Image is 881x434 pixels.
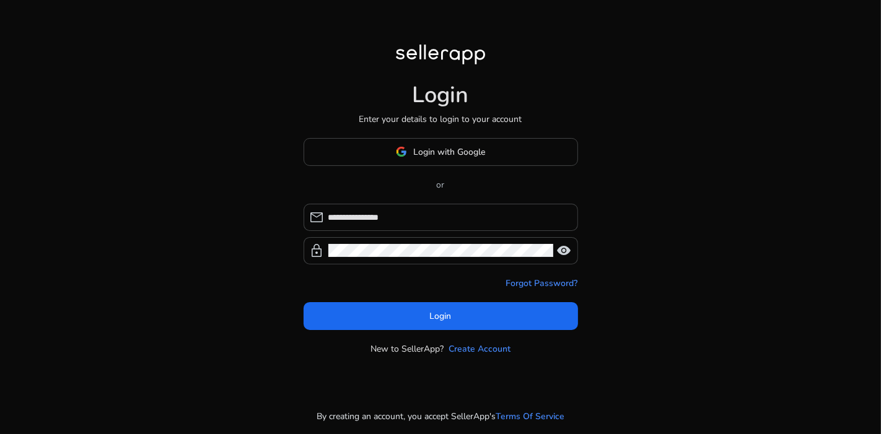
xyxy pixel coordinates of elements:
a: Forgot Password? [506,277,578,290]
p: Enter your details to login to your account [359,113,522,126]
button: Login [304,302,578,330]
img: google-logo.svg [396,146,407,157]
span: Login with Google [413,145,485,158]
button: Login with Google [304,138,578,166]
p: or [304,178,578,191]
span: visibility [557,243,572,258]
a: Terms Of Service [496,410,564,423]
p: New to SellerApp? [370,342,444,355]
span: Login [430,310,452,323]
h1: Login [413,82,469,108]
span: lock [310,243,325,258]
span: mail [310,210,325,225]
a: Create Account [449,342,511,355]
